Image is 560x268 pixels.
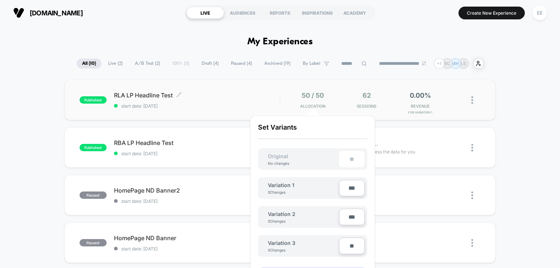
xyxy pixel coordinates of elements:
[268,182,294,188] span: Variation 1
[114,198,280,204] span: start date: [DATE]
[452,61,459,66] p: MH
[336,7,373,19] div: ACADEMY
[461,61,466,66] p: LS
[471,239,473,247] img: close
[103,59,128,68] span: Live ( 2 )
[30,9,83,17] span: [DOMAIN_NAME]
[303,61,320,66] span: By Label
[261,7,299,19] div: REPORTS
[187,7,224,19] div: LIVE
[114,139,280,146] span: RBA LP Headline Test
[225,59,258,68] span: Paused ( 4 )
[299,7,336,19] div: INSPIRATIONS
[77,59,102,68] span: All ( 10 )
[268,248,290,252] div: 0 Changes
[533,6,547,20] div: EE
[261,153,295,159] span: Original
[268,211,295,217] span: Variation 2
[422,61,426,66] img: end
[114,103,280,109] span: start date: [DATE]
[261,161,296,165] div: No changes
[434,58,445,69] div: + 1
[114,234,280,242] span: HomePage ND Banner
[268,219,290,223] div: 0 Changes
[444,61,450,66] p: RC
[268,240,295,246] span: Variation 3
[410,92,431,99] span: 0.00%
[196,59,224,68] span: Draft ( 4 )
[247,37,313,47] h1: My Experiences
[471,191,473,199] img: close
[13,7,24,18] img: Visually logo
[258,123,367,139] p: Set Variants
[302,92,324,99] span: 50 / 50
[114,92,280,99] span: RLA LP Headline Test
[11,7,85,19] button: [DOMAIN_NAME]
[259,59,296,68] span: Archived ( 19 )
[395,104,445,109] span: REVENUE
[129,59,166,68] span: A/B Test ( 2 )
[80,239,107,246] span: paused
[114,151,280,156] span: start date: [DATE]
[114,246,280,252] span: start date: [DATE]
[458,7,525,19] button: Create New Experience
[80,191,107,199] span: paused
[224,7,261,19] div: AUDIENCES
[80,96,107,104] span: published
[471,96,473,104] img: close
[362,92,371,99] span: 62
[342,104,392,109] span: Sessions
[395,111,445,114] span: for Variation 1
[471,144,473,152] img: close
[268,190,290,194] div: 0 Changes
[114,187,280,194] span: HomePage ND Banner2
[80,144,107,151] span: published
[300,104,325,109] span: Allocation
[530,5,549,21] button: EE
